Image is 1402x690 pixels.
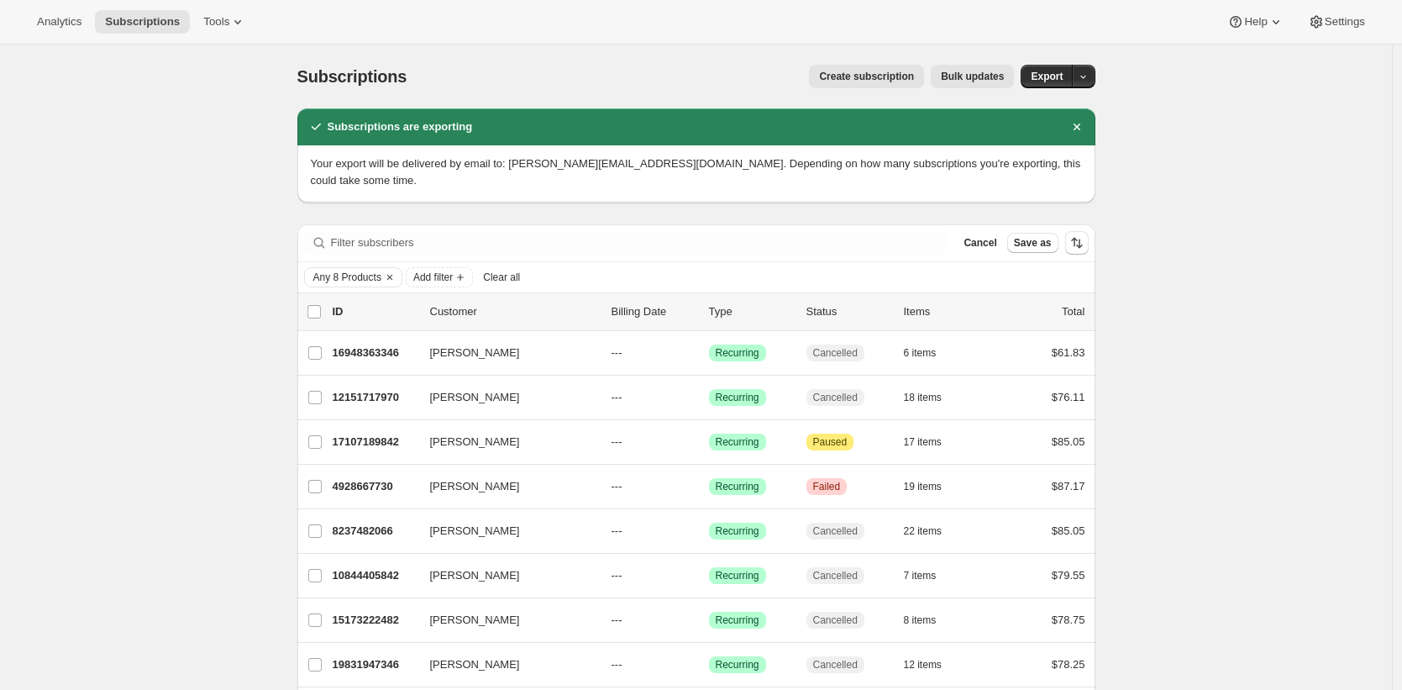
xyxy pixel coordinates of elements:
[333,389,417,406] p: 12151717970
[420,607,588,634] button: [PERSON_NAME]
[193,10,256,34] button: Tools
[1052,658,1085,671] span: $78.25
[612,524,622,537] span: ---
[333,612,417,629] p: 15173222482
[333,475,1085,498] div: 4928667730[PERSON_NAME]---SuccessRecurringCriticalFailed19 items$87.17
[95,10,190,34] button: Subscriptions
[203,15,229,29] span: Tools
[941,70,1004,83] span: Bulk updates
[430,523,520,540] span: [PERSON_NAME]
[430,656,520,673] span: [PERSON_NAME]
[333,341,1085,365] div: 16948363346[PERSON_NAME]---SuccessRecurringCancelled6 items$61.83
[333,564,1085,587] div: 10844405842[PERSON_NAME]---SuccessRecurringCancelled7 items$79.55
[957,233,1003,253] button: Cancel
[333,608,1085,632] div: 15173222482[PERSON_NAME]---SuccessRecurringCancelled8 items$78.75
[1052,435,1085,448] span: $85.05
[333,567,417,584] p: 10844405842
[406,267,473,287] button: Add filter
[420,562,588,589] button: [PERSON_NAME]
[333,430,1085,454] div: 17107189842[PERSON_NAME]---SuccessRecurringAttentionPaused17 items$85.05
[1065,231,1089,255] button: Sort the results
[420,651,588,678] button: [PERSON_NAME]
[904,435,942,449] span: 17 items
[806,303,890,320] p: Status
[333,386,1085,409] div: 12151717970[PERSON_NAME]---SuccessRecurringCancelled18 items$76.11
[904,569,937,582] span: 7 items
[709,303,793,320] div: Type
[819,70,914,83] span: Create subscription
[813,391,858,404] span: Cancelled
[1052,391,1085,403] span: $76.11
[1217,10,1294,34] button: Help
[716,569,759,582] span: Recurring
[313,271,381,284] span: Any 8 Products
[813,435,848,449] span: Paused
[430,612,520,629] span: [PERSON_NAME]
[1014,236,1052,250] span: Save as
[904,519,960,543] button: 22 items
[904,346,937,360] span: 6 items
[1065,115,1089,139] button: Dismiss notification
[430,567,520,584] span: [PERSON_NAME]
[716,391,759,404] span: Recurring
[904,430,960,454] button: 17 items
[413,271,453,284] span: Add filter
[904,386,960,409] button: 18 items
[612,658,622,671] span: ---
[716,614,759,627] span: Recurring
[430,478,520,495] span: [PERSON_NAME]
[333,653,1085,677] div: 19831947346[PERSON_NAME]---SuccessRecurringCancelled12 items$78.25
[1244,15,1267,29] span: Help
[1298,10,1375,34] button: Settings
[809,65,924,88] button: Create subscription
[1052,480,1085,492] span: $87.17
[716,524,759,538] span: Recurring
[1052,614,1085,626] span: $78.75
[904,475,960,498] button: 19 items
[333,345,417,361] p: 16948363346
[483,271,520,284] span: Clear all
[813,346,858,360] span: Cancelled
[105,15,180,29] span: Subscriptions
[612,569,622,582] span: ---
[420,384,588,411] button: [PERSON_NAME]
[37,15,81,29] span: Analytics
[420,429,588,456] button: [PERSON_NAME]
[305,268,381,287] button: Any 8 Products
[331,231,948,255] input: Filter subscribers
[813,658,858,672] span: Cancelled
[420,518,588,545] button: [PERSON_NAME]
[813,614,858,627] span: Cancelled
[1052,346,1085,359] span: $61.83
[328,119,473,135] h2: Subscriptions are exporting
[333,434,417,450] p: 17107189842
[612,391,622,403] span: ---
[904,341,955,365] button: 6 items
[381,268,398,287] button: Clear
[333,656,417,673] p: 19831947346
[1007,233,1058,253] button: Save as
[904,480,942,493] span: 19 items
[333,303,417,320] p: ID
[904,524,942,538] span: 22 items
[904,658,942,672] span: 12 items
[430,345,520,361] span: [PERSON_NAME]
[1052,569,1085,582] span: $79.55
[476,267,527,287] button: Clear all
[297,67,407,86] span: Subscriptions
[716,658,759,672] span: Recurring
[904,303,988,320] div: Items
[716,480,759,493] span: Recurring
[612,435,622,448] span: ---
[612,614,622,626] span: ---
[904,614,937,627] span: 8 items
[1031,70,1063,83] span: Export
[904,564,955,587] button: 7 items
[1021,65,1073,88] button: Export
[904,653,960,677] button: 12 items
[1325,15,1365,29] span: Settings
[904,608,955,632] button: 8 items
[420,340,588,366] button: [PERSON_NAME]
[813,480,841,493] span: Failed
[1062,303,1084,320] p: Total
